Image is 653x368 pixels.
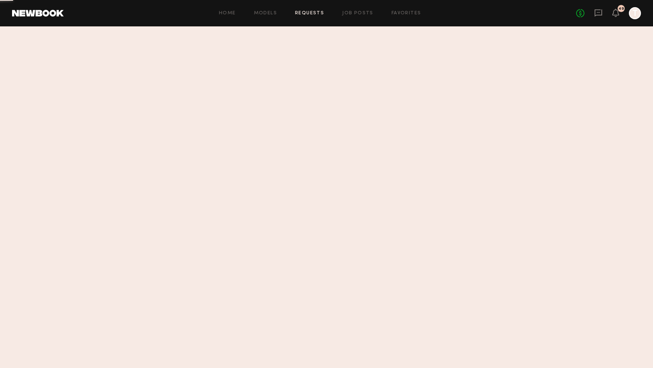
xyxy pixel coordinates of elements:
[618,7,624,11] div: 49
[219,11,236,16] a: Home
[254,11,277,16] a: Models
[342,11,373,16] a: Job Posts
[629,7,641,19] a: T
[295,11,324,16] a: Requests
[391,11,421,16] a: Favorites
